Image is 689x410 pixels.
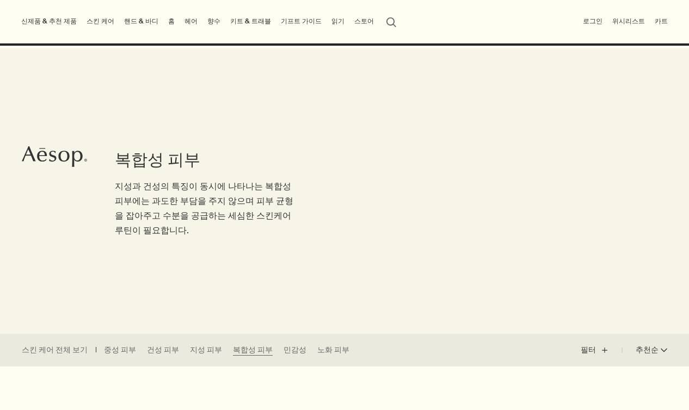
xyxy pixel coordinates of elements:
[166,15,177,28] a: 홈
[279,15,324,28] a: 기프트 가이드
[115,149,301,171] h1: 복합성 피부
[104,345,136,356] a: 중성 피부
[228,15,273,28] a: 키트 & 트래블
[233,345,273,356] a: 복합성 피부
[182,15,200,28] a: 헤어
[610,15,647,28] a: 위시리스트
[202,373,222,393] button: 위시리스트에 담기
[19,143,90,173] a: Aesop
[329,15,347,28] a: 읽기
[581,337,622,363] button: 필터
[581,15,605,28] button: 로그인
[22,146,87,167] svg: Aesop
[352,15,376,28] button: 스토어
[19,15,79,28] button: 신제품 & 추천 제품
[382,11,401,32] button: 검색창 열기
[284,345,306,356] a: 민감성
[147,345,179,356] a: 건성 피부
[84,15,116,28] a: 스킨 케어
[622,337,667,363] button: 추천순
[433,373,452,393] button: 위시리스트에 담기
[11,378,58,388] div: 데일리 필수품
[663,373,682,393] button: 위시리스트에 담기
[653,15,670,28] button: 카트
[317,345,349,356] a: 노화 피부
[122,15,161,28] a: 핸드 & 바디
[190,345,222,356] a: 지성 피부
[115,179,301,238] p: 지성과 건성의 특징이 동시에 나타나는 복합성 피부에는 과도한 부담을 주지 않으며 피부 균형을 잡아주고 수분을 공급하는 세심한 스킨케어 루틴이 필요합니다.
[205,15,223,28] a: 향수
[22,345,88,356] a: 스킨 케어 전체 보기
